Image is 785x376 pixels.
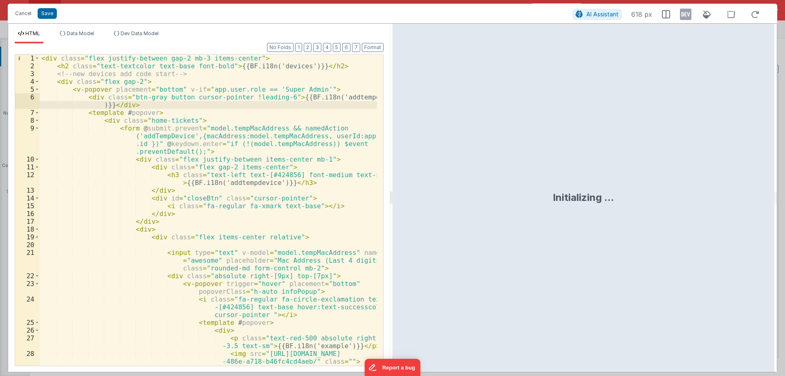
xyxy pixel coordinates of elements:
span: Data Model [67,30,94,36]
div: 9 [15,124,40,155]
span: HTML [25,30,40,36]
button: Save [38,8,57,19]
div: 3 [15,70,40,78]
span: 618 px [631,9,652,19]
div: 28 [15,350,40,365]
div: 27 [15,334,40,350]
div: 19 [15,233,40,241]
div: 23 [15,280,40,295]
div: 14 [15,194,40,202]
iframe: Marker.io feedback button [365,359,421,376]
div: 6 [15,93,40,109]
button: 6 [342,43,350,52]
span: Dev Data Model [121,30,159,36]
div: 15 [15,202,40,210]
button: 5 [333,43,341,52]
div: 1 [15,54,40,62]
button: Cancel [11,8,36,19]
div: 24 [15,295,40,319]
span: AI Assistant [586,11,619,18]
button: 2 [304,43,312,52]
div: 29 [15,365,40,373]
button: 1 [295,43,302,52]
button: AI Assistant [573,9,621,20]
div: 5 [15,86,40,93]
button: 3 [313,43,321,52]
div: 25 [15,319,40,326]
div: 11 [15,163,40,171]
div: 20 [15,241,40,249]
div: 22 [15,272,40,280]
div: Initializing ... [553,191,614,204]
div: 17 [15,218,40,225]
div: 21 [15,249,40,272]
div: 12 [15,171,40,187]
div: 10 [15,155,40,163]
button: 4 [323,43,331,52]
div: 7 [15,109,40,117]
div: 26 [15,326,40,334]
button: Format [362,43,384,52]
div: 13 [15,187,40,194]
div: 18 [15,225,40,233]
div: 8 [15,117,40,124]
button: No Folds [267,43,294,52]
div: 2 [15,62,40,70]
button: 7 [352,43,360,52]
div: 16 [15,210,40,218]
div: 4 [15,78,40,86]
